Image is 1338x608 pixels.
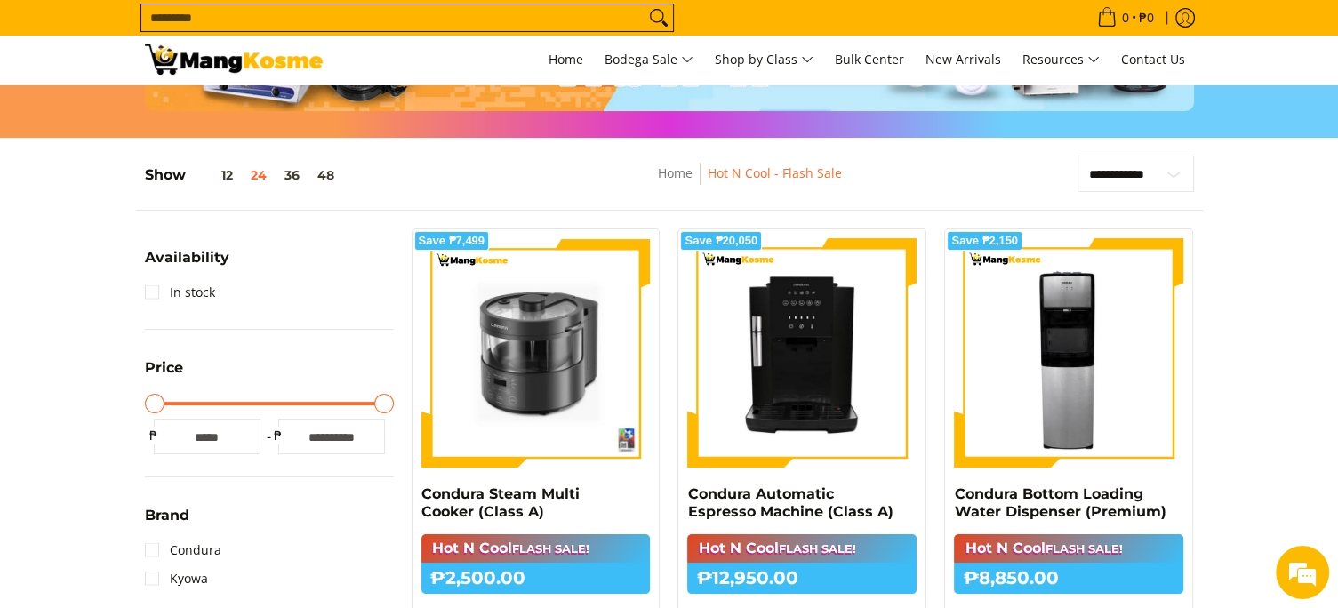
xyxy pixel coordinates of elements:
[1119,12,1132,24] span: 0
[292,9,334,52] div: Minimize live chat window
[596,36,702,84] a: Bodega Sale
[549,51,583,68] span: Home
[9,412,339,475] textarea: Type your message and hit 'Enter'
[708,164,842,181] a: Hot N Cool - Flash Sale
[145,361,183,375] span: Price
[685,236,757,246] span: Save ₱20,050
[658,164,693,181] a: Home
[687,485,893,520] a: Condura Automatic Espresso Machine (Class A)
[1022,49,1100,71] span: Resources
[1092,8,1159,28] span: •
[605,49,693,71] span: Bodega Sale
[145,44,323,75] img: Hot N Cool: Mang Kosme MID-PAYDAY APPLIANCES SALE! l Mang Kosme
[917,36,1010,84] a: New Arrivals
[706,36,822,84] a: Shop by Class
[308,168,343,182] button: 48
[1014,36,1109,84] a: Resources
[687,238,917,468] img: Condura Automatic Espresso Machine (Class A)
[826,36,913,84] a: Bulk Center
[421,238,651,468] img: Condura Steam Multi Cooker (Class A)
[925,51,1001,68] span: New Arrivals
[186,168,242,182] button: 12
[341,36,1194,84] nav: Main Menu
[1112,36,1194,84] a: Contact Us
[954,563,1183,594] h6: ₱8,850.00
[145,508,189,536] summary: Open
[92,100,299,123] div: Chat with us now
[145,278,215,307] a: In stock
[145,251,229,265] span: Availability
[276,168,308,182] button: 36
[421,485,580,520] a: Condura Steam Multi Cooker (Class A)
[540,36,592,84] a: Home
[145,564,208,593] a: Kyowa
[242,168,276,182] button: 24
[145,508,189,523] span: Brand
[835,51,904,68] span: Bulk Center
[145,166,343,184] h5: Show
[687,563,917,594] h6: ₱12,950.00
[645,4,673,31] button: Search
[145,361,183,388] summary: Open
[145,536,221,564] a: Condura
[103,188,245,367] span: We're online!
[951,236,1018,246] span: Save ₱2,150
[954,238,1183,468] img: Condura Bottom Loading Water Dispenser (Premium)
[954,485,1166,520] a: Condura Bottom Loading Water Dispenser (Premium)
[534,163,965,203] nav: Breadcrumbs
[715,49,813,71] span: Shop by Class
[419,236,485,246] span: Save ₱7,499
[269,427,287,444] span: ₱
[1136,12,1157,24] span: ₱0
[145,251,229,278] summary: Open
[145,427,163,444] span: ₱
[421,563,651,594] h6: ₱2,500.00
[1121,51,1185,68] span: Contact Us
